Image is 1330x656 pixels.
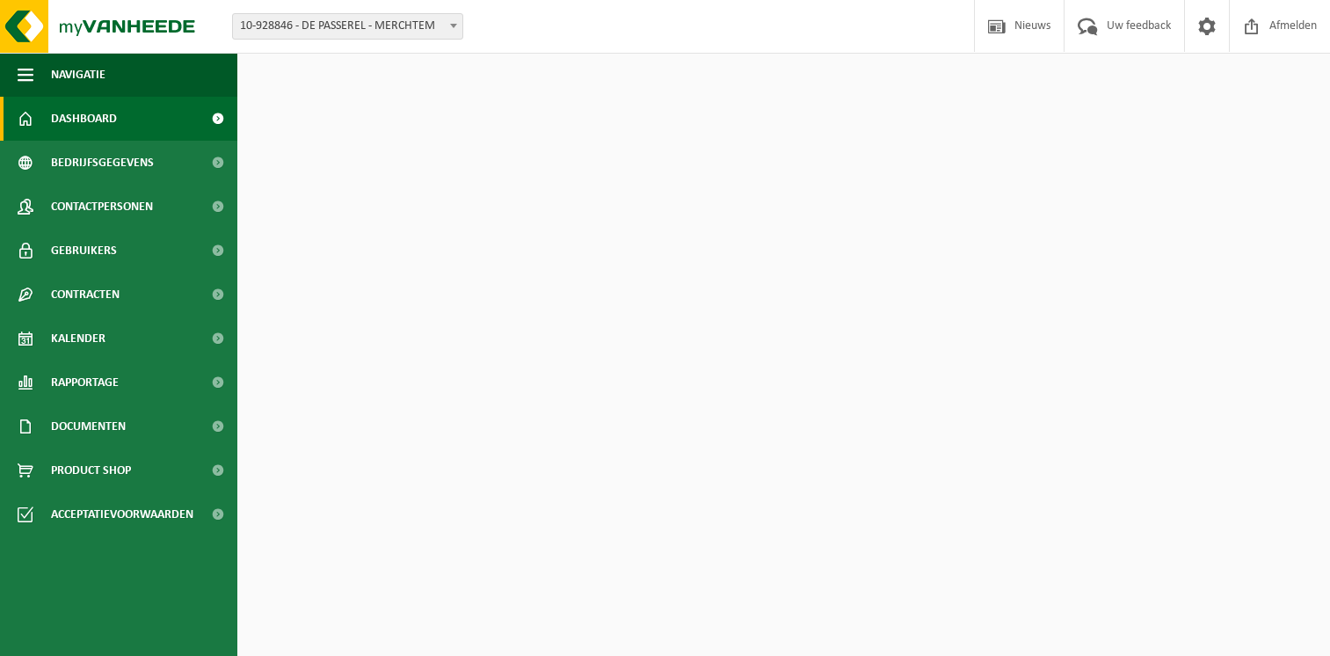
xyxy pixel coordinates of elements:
span: Contracten [51,273,120,317]
span: 10-928846 - DE PASSEREL - MERCHTEM [232,13,463,40]
span: Contactpersonen [51,185,153,229]
span: Documenten [51,405,126,448]
span: 10-928846 - DE PASSEREL - MERCHTEM [233,14,462,39]
span: Gebruikers [51,229,117,273]
span: Kalender [51,317,105,361]
span: Rapportage [51,361,119,405]
span: Dashboard [51,97,117,141]
span: Product Shop [51,448,131,492]
span: Acceptatievoorwaarden [51,492,193,536]
span: Bedrijfsgegevens [51,141,154,185]
span: Navigatie [51,53,105,97]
